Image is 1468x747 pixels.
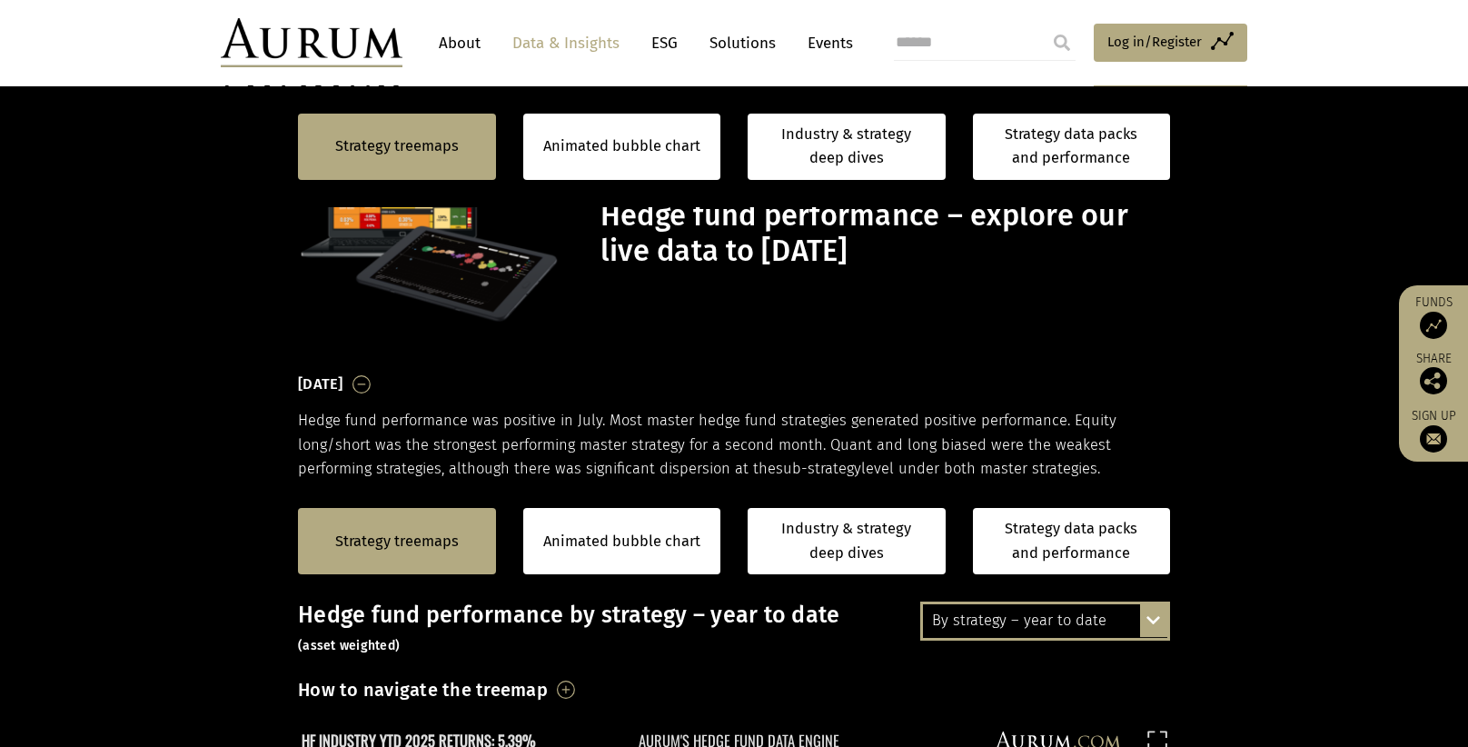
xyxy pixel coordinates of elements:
[1420,367,1447,394] img: Share this post
[642,26,687,60] a: ESG
[1408,353,1459,394] div: Share
[923,604,1167,637] div: By strategy – year to date
[1408,408,1459,453] a: Sign up
[973,508,1171,574] a: Strategy data packs and performance
[543,530,700,553] a: Animated bubble chart
[798,26,853,60] a: Events
[430,26,490,60] a: About
[1420,425,1447,453] img: Sign up to our newsletter
[748,508,946,574] a: Industry & strategy deep dives
[335,134,459,158] a: Strategy treemaps
[1420,312,1447,339] img: Access Funds
[748,114,946,180] a: Industry & strategy deep dives
[298,602,1170,656] h3: Hedge fund performance by strategy – year to date
[1044,25,1080,61] input: Submit
[600,198,1165,269] h1: Hedge fund performance – explore our live data to [DATE]
[543,134,700,158] a: Animated bubble chart
[1408,294,1459,339] a: Funds
[700,26,785,60] a: Solutions
[221,18,402,67] img: Aurum
[298,638,400,653] small: (asset weighted)
[298,674,548,705] h3: How to navigate the treemap
[298,409,1170,481] p: Hedge fund performance was positive in July. Most master hedge fund strategies generated positive...
[298,371,343,398] h3: [DATE]
[776,460,861,477] span: sub-strategy
[1107,31,1202,53] span: Log in/Register
[973,114,1171,180] a: Strategy data packs and performance
[1094,24,1247,62] a: Log in/Register
[335,530,459,553] a: Strategy treemaps
[503,26,629,60] a: Data & Insights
